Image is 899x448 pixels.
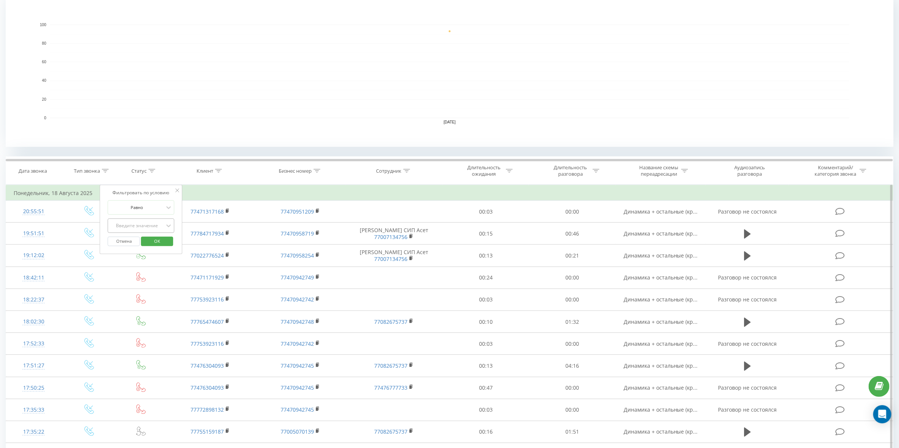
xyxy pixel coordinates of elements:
[624,428,698,435] span: Динамика + остальные (кр...
[14,270,54,285] div: 18:42:11
[19,168,47,174] div: Дата звонка
[190,406,224,413] a: 77772898132
[529,377,616,399] td: 00:00
[42,60,47,64] text: 60
[345,223,442,245] td: [PERSON_NAME] СИП Асет
[190,384,224,391] a: 77476304093
[444,120,456,125] text: [DATE]
[42,97,47,101] text: 20
[529,201,616,223] td: 00:00
[725,164,774,177] div: Аудиозапись разговора
[442,399,529,421] td: 00:03
[718,296,777,303] span: Разговор не состоялся
[529,223,616,245] td: 00:46
[550,164,591,177] div: Длительность разговора
[374,428,407,435] a: 77082675737
[374,362,407,369] a: 77082675737
[281,252,314,259] a: 77470958254
[281,340,314,347] a: 77470942742
[141,237,173,246] button: OK
[14,248,54,263] div: 19:12:02
[624,406,698,413] span: Динамика + остальные (кр...
[147,235,168,247] span: OK
[529,421,616,443] td: 01:51
[190,296,224,303] a: 77753923116
[14,381,54,395] div: 17:50:25
[190,428,224,435] a: 77755159187
[190,208,224,215] a: 77471317168
[624,296,698,303] span: Динамика + остальные (кр...
[42,79,47,83] text: 40
[190,318,224,325] a: 77765474607
[529,399,616,421] td: 00:00
[190,362,224,369] a: 77476304093
[374,233,407,240] a: 77007134756
[624,230,698,237] span: Динамика + остальные (кр...
[14,204,54,219] div: 20:55:51
[74,168,100,174] div: Тип звонка
[190,274,224,281] a: 77471171929
[442,421,529,443] td: 00:16
[718,274,777,281] span: Разговор не состоялся
[14,292,54,307] div: 18:22:37
[624,340,698,347] span: Динамика + остальные (кр...
[281,362,314,369] a: 77470942745
[442,289,529,311] td: 00:03
[108,237,140,246] button: Отмена
[624,274,698,281] span: Динамика + остальные (кр...
[464,164,504,177] div: Длительность ожидания
[442,223,529,245] td: 00:15
[442,201,529,223] td: 00:03
[279,168,312,174] div: Бизнес номер
[345,245,442,267] td: [PERSON_NAME] СИП Асет
[281,208,314,215] a: 77470951209
[529,245,616,267] td: 00:21
[529,311,616,333] td: 01:32
[376,168,401,174] div: Сотрудник
[624,318,698,325] span: Динамика + остальные (кр...
[281,274,314,281] a: 77470942749
[110,223,164,229] div: Введите значение
[374,255,407,262] a: 77007134756
[624,362,698,369] span: Динамика + остальные (кр...
[14,403,54,417] div: 17:35:33
[813,164,858,177] div: Комментарий/категория звонка
[281,428,314,435] a: 77005070139
[190,340,224,347] a: 77753923116
[529,267,616,289] td: 00:00
[374,318,407,325] a: 77082675737
[6,186,893,201] td: Понедельник, 18 Августа 2025
[190,252,224,259] a: 77022776524
[44,116,46,120] text: 0
[281,230,314,237] a: 77470958719
[442,377,529,399] td: 00:47
[14,336,54,351] div: 17:52:33
[873,405,891,423] div: Open Intercom Messenger
[14,358,54,373] div: 17:51:27
[442,355,529,377] td: 00:13
[40,23,46,27] text: 100
[718,208,777,215] span: Разговор не состоялся
[718,406,777,413] span: Разговор не состоялся
[718,340,777,347] span: Разговор не состоялся
[42,41,47,45] text: 80
[442,267,529,289] td: 00:24
[624,384,698,391] span: Динамика + остальные (кр...
[374,384,407,391] a: 77476777733
[529,333,616,355] td: 00:00
[197,168,213,174] div: Клиент
[624,208,698,215] span: Динамика + остальные (кр...
[529,355,616,377] td: 04:16
[639,164,679,177] div: Название схемы переадресации
[281,384,314,391] a: 77470942745
[281,296,314,303] a: 77470942742
[108,189,175,197] div: Фильтровать по условию
[442,311,529,333] td: 00:10
[442,245,529,267] td: 00:13
[442,333,529,355] td: 00:03
[14,425,54,439] div: 17:35:22
[281,406,314,413] a: 77470942745
[14,226,54,241] div: 19:51:51
[190,230,224,237] a: 77784717934
[14,314,54,329] div: 18:02:30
